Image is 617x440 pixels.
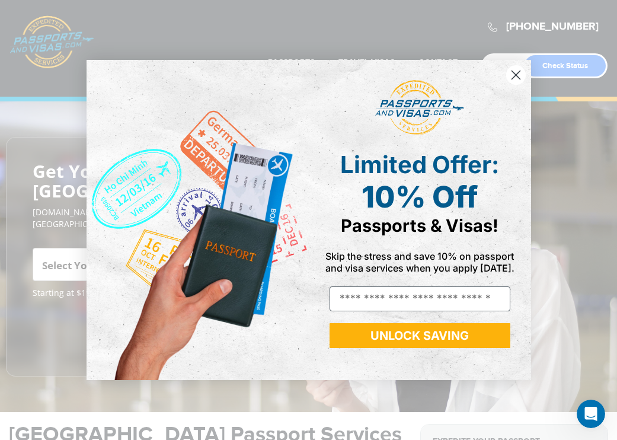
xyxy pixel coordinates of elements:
[375,80,464,136] img: passports and visas
[506,65,526,85] button: Close dialog
[340,150,499,179] span: Limited Offer:
[87,60,309,380] img: de9cda0d-0715-46ca-9a25-073762a91ba7.png
[577,400,605,428] iframe: Intercom live chat
[362,179,478,215] span: 10% Off
[341,215,498,236] span: Passports & Visas!
[330,323,510,348] button: UNLOCK SAVING
[325,250,514,274] span: Skip the stress and save 10% on passport and visa services when you apply [DATE].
